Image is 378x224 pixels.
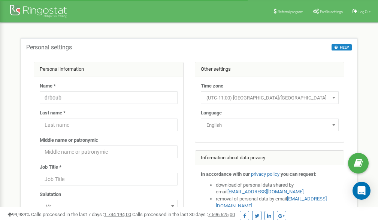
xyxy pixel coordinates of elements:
button: HELP [332,44,352,50]
span: Mr. [42,201,175,212]
label: Salutation [40,191,61,198]
span: (UTC-11:00) Pacific/Midway [203,93,336,103]
label: Language [201,110,222,117]
li: download of personal data shared by email , [216,182,339,196]
span: Profile settings [320,10,343,14]
label: Job Title * [40,164,61,171]
span: Log Out [359,10,371,14]
div: Open Intercom Messenger [353,182,371,200]
a: privacy policy [251,171,279,177]
span: 99,989% [7,212,30,217]
input: Job Title [40,173,178,185]
input: Last name [40,119,178,131]
label: Name * [40,83,56,90]
span: Referral program [278,10,303,14]
div: Information about data privacy [195,151,344,166]
span: English [203,120,336,131]
label: Time zone [201,83,223,90]
li: removal of personal data by email , [216,196,339,209]
u: 7 596 625,00 [208,212,235,217]
span: Calls processed in the last 30 days : [132,212,235,217]
label: Middle name or patronymic [40,137,98,144]
input: Middle name or patronymic [40,145,178,158]
span: English [201,119,339,131]
div: Other settings [195,62,344,77]
label: Last name * [40,110,66,117]
u: 1 744 194,00 [104,212,131,217]
strong: In accordance with our [201,171,250,177]
input: Name [40,91,178,104]
a: [EMAIL_ADDRESS][DOMAIN_NAME] [227,189,303,194]
div: Personal information [34,62,183,77]
span: Mr. [40,200,178,212]
span: (UTC-11:00) Pacific/Midway [201,91,339,104]
strong: you can request: [281,171,317,177]
span: Calls processed in the last 7 days : [31,212,131,217]
h5: Personal settings [26,44,72,51]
